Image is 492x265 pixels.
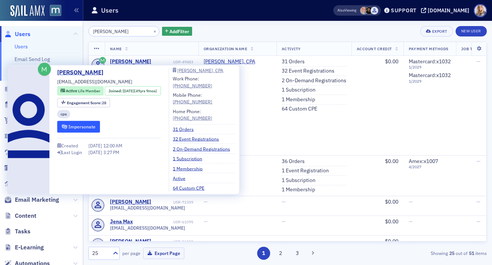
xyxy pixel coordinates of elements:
span: Users [15,30,30,38]
span: 4 / 2027 [409,165,451,169]
a: Users [14,43,28,50]
span: [EMAIL_ADDRESS][DOMAIN_NAME] [110,225,185,231]
a: 1 Subscription [282,177,315,184]
span: Job Type [461,46,480,51]
a: 64 Custom CPE [173,185,210,191]
a: New User [456,26,487,36]
span: Content [15,212,36,220]
span: — [409,198,413,205]
a: Subscriptions [4,148,52,156]
a: 64 Custom CPE [282,106,317,112]
a: 31 Orders [282,58,305,65]
a: View Homepage [45,5,61,17]
a: 1 Membership [282,186,315,193]
a: Active Life Member [61,88,100,94]
a: Email Send Log [14,56,50,63]
a: [PHONE_NUMBER] [173,115,212,121]
a: [PERSON_NAME] [57,68,109,77]
div: Work Phone: [173,75,212,89]
span: — [204,238,208,245]
div: [PERSON_NAME], CPA [177,68,223,72]
span: E-Learning [15,243,44,252]
div: USR-72359 [152,200,193,205]
span: $0.00 [385,58,398,65]
button: × [152,28,158,34]
span: Add Filter [169,28,189,35]
div: Mobile Phone: [173,92,212,105]
a: Content [4,212,36,220]
span: Justin Chase [370,7,378,15]
span: 1 / 2029 [409,79,451,84]
div: Jena Max [110,218,133,225]
span: Tasks [15,227,30,236]
button: Impersonate [57,121,100,132]
div: Also [337,8,344,13]
span: — [282,218,286,225]
div: USR-56183 [152,239,193,244]
a: [PHONE_NUMBER] [173,82,212,89]
a: [PERSON_NAME], CPA [173,68,236,73]
a: Registrations [4,132,51,140]
a: Reports [4,180,36,188]
a: Email Marketing [4,196,59,204]
span: — [476,238,480,245]
a: Users [4,30,30,38]
span: Organization Name [204,46,247,51]
span: Active [66,88,78,93]
a: E-Learning [4,243,44,252]
span: Profile [474,4,487,17]
div: (49yrs 9mos) [123,88,157,94]
span: — [204,198,208,205]
span: Mastercard : x1032 [409,58,451,65]
a: 32 Event Registrations [173,135,224,142]
span: Engagement Score : [67,100,102,105]
div: Last Login [62,150,82,154]
span: [DATE] [88,143,103,149]
span: — [282,198,286,205]
button: 2 [274,247,287,260]
span: — [476,198,480,205]
div: Engagement Score: 28 [57,98,110,107]
span: Payment Methods [409,46,449,51]
strong: 25 [448,250,456,256]
div: Active: Active: Life Member [57,86,104,96]
span: 1 / 2029 [409,65,451,70]
a: 1 Membership [173,165,208,172]
div: Created [61,144,78,148]
span: Lauren McDonough [365,7,373,15]
span: Email Marketing [15,196,59,204]
span: — [476,58,480,65]
span: — [409,218,413,225]
div: Home Phone: [173,108,212,121]
div: 25 [92,249,109,257]
span: Account Credit [357,46,392,51]
a: 2 On-Demand Registrations [282,77,346,84]
button: 1 [257,247,270,260]
span: Amex : x1007 [409,158,438,165]
div: Export [432,29,447,33]
h1: Users [101,6,119,15]
a: [PERSON_NAME] [110,58,151,65]
div: 28 [67,100,107,105]
span: Max Neil Highstein, CPA [204,58,271,65]
strong: 51 [467,250,475,256]
span: Activity [282,46,301,51]
span: Joined : [109,88,123,94]
span: [EMAIL_ADDRESS][DOMAIN_NAME] [57,78,132,85]
a: Memberships [4,164,51,172]
a: 1 Membership [282,96,315,103]
a: [PERSON_NAME], CPA [204,58,271,65]
span: $0.00 [385,198,398,205]
a: 1 Subscription [282,87,315,93]
a: 1 Event Registration [282,167,329,174]
a: Organizations [4,84,52,93]
div: Showing out of items [359,250,487,256]
a: Events & Products [4,100,64,109]
span: $0.00 [385,238,398,245]
a: [PHONE_NUMBER] [173,98,212,105]
span: — [476,158,480,165]
a: [PERSON_NAME] [110,199,151,205]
